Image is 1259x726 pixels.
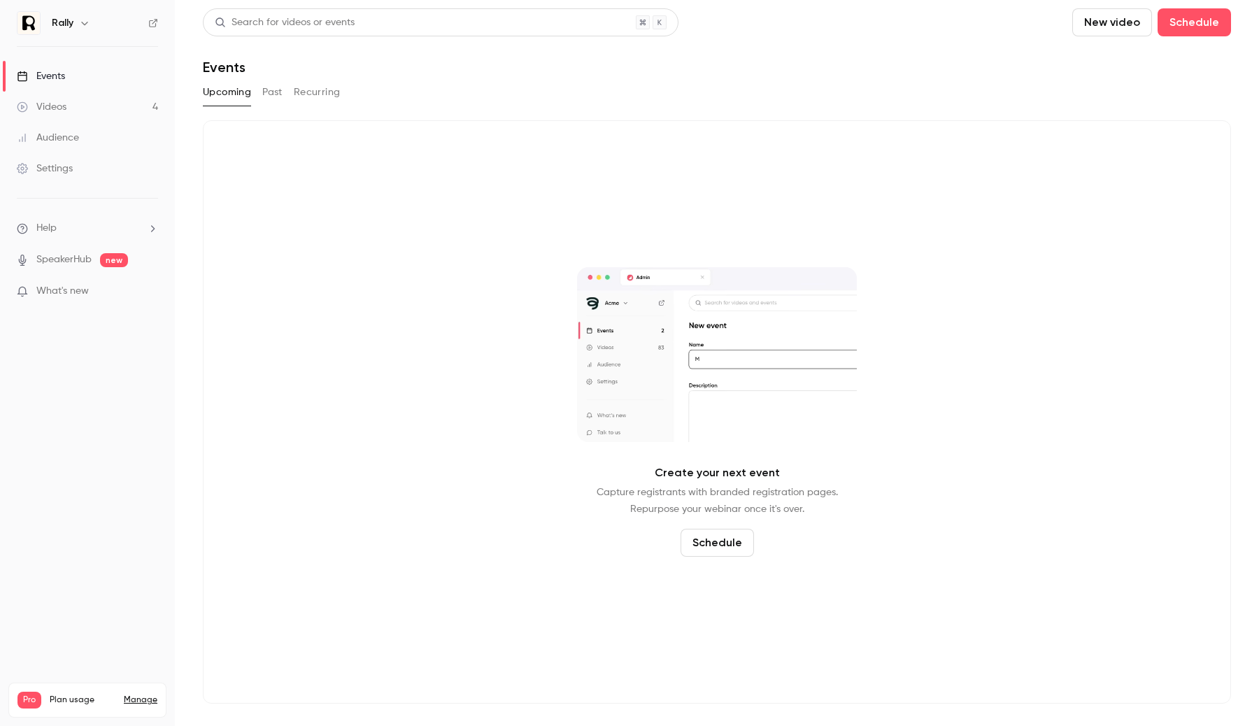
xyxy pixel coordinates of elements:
[1158,8,1231,36] button: Schedule
[215,15,355,30] div: Search for videos or events
[17,69,65,83] div: Events
[294,81,341,104] button: Recurring
[50,695,115,706] span: Plan usage
[203,59,246,76] h1: Events
[681,529,754,557] button: Schedule
[36,252,92,267] a: SpeakerHub
[36,221,57,236] span: Help
[124,695,157,706] a: Manage
[17,162,73,176] div: Settings
[100,253,128,267] span: new
[17,12,40,34] img: Rally
[52,16,73,30] h6: Rally
[203,81,251,104] button: Upcoming
[655,464,780,481] p: Create your next event
[597,484,838,518] p: Capture registrants with branded registration pages. Repurpose your webinar once it's over.
[17,131,79,145] div: Audience
[36,284,89,299] span: What's new
[1072,8,1152,36] button: New video
[141,285,158,298] iframe: Noticeable Trigger
[17,692,41,709] span: Pro
[17,221,158,236] li: help-dropdown-opener
[17,100,66,114] div: Videos
[262,81,283,104] button: Past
